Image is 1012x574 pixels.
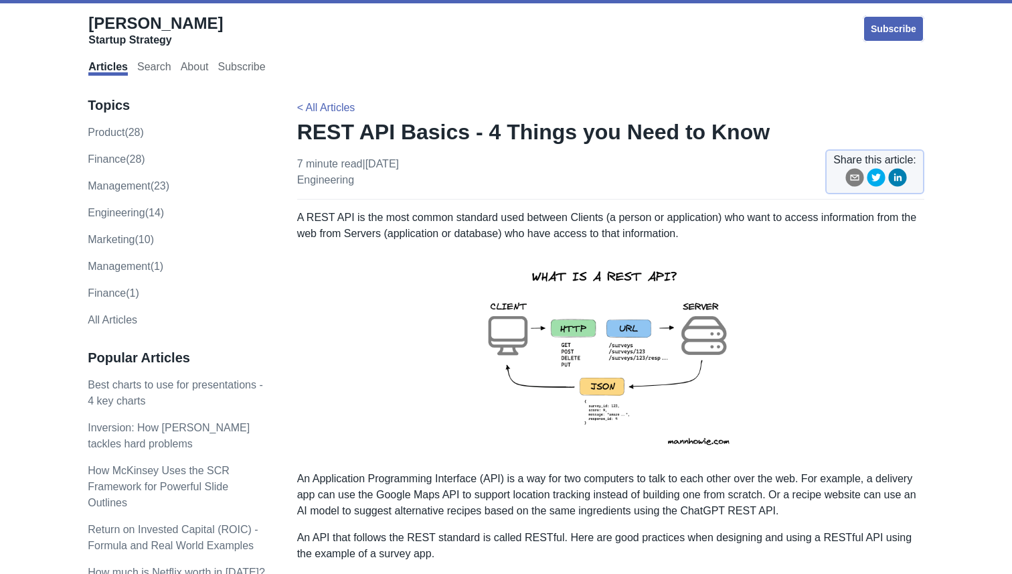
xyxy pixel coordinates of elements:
[88,314,137,326] a: All Articles
[88,180,169,192] a: management(23)
[297,119,924,145] h1: REST API Basics - 4 Things you Need to Know
[218,61,265,76] a: Subscribe
[88,465,230,508] a: How McKinsey Uses the SCR Framework for Powerful Slide Outlines
[464,253,757,460] img: rest-api
[88,422,250,449] a: Inversion: How [PERSON_NAME] tackles hard problems
[867,168,885,192] button: twitter
[297,156,399,188] p: 7 minute read | [DATE]
[297,530,924,562] p: An API that follows the REST standard is called RESTful. Here are good practices when designing a...
[88,13,223,47] a: [PERSON_NAME]Startup Strategy
[88,207,164,218] a: engineering(14)
[181,61,209,76] a: About
[88,127,144,138] a: product(28)
[88,350,268,366] h3: Popular Articles
[88,61,128,76] a: Articles
[88,287,139,299] a: Finance(1)
[297,210,924,242] p: A REST API is the most common standard used between Clients (a person or application) who want to...
[88,153,145,165] a: finance(28)
[863,15,924,42] a: Subscribe
[88,524,258,551] a: Return on Invested Capital (ROIC) - Formula and Real World Examples
[88,97,268,114] h3: Topics
[88,379,262,407] a: Best charts to use for presentations - 4 key charts
[833,152,916,168] span: Share this article:
[137,61,171,76] a: Search
[888,168,907,192] button: linkedin
[297,174,354,186] a: engineering
[88,234,154,245] a: marketing(10)
[297,471,924,519] p: An Application Programming Interface (API) is a way for two computers to talk to each other over ...
[297,102,355,113] a: < All Articles
[88,261,163,272] a: Management(1)
[88,14,223,32] span: [PERSON_NAME]
[845,168,864,192] button: email
[88,33,223,47] div: Startup Strategy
